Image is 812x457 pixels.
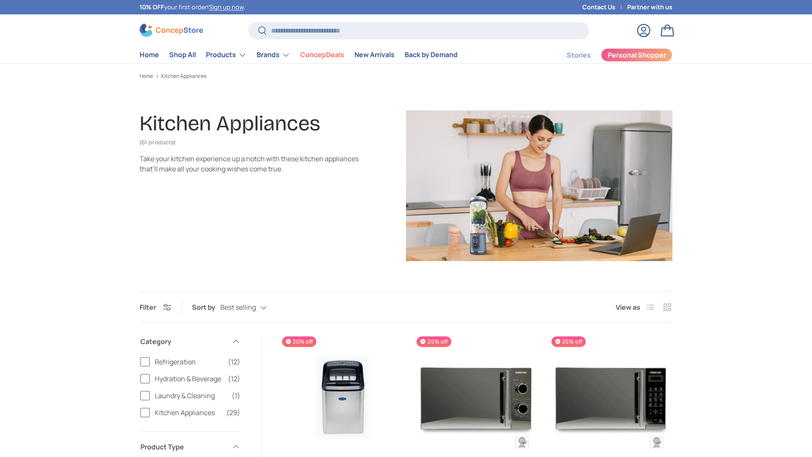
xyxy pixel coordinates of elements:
[300,47,344,63] a: ConcepDeals
[140,154,359,174] div: Take your kitchen experience up a notch with these kitchen appliances that’ll make all your cooki...
[140,3,164,11] strong: 10% OFF
[140,139,176,146] span: (61 products)
[226,407,240,418] span: (29)
[209,3,244,11] a: Sign up now
[140,24,203,37] img: ConcepStore
[405,47,458,63] a: Back by Demand
[417,336,451,347] span: 25% off
[567,47,591,63] a: Stories
[140,72,672,80] nav: Breadcrumbs
[161,74,206,79] a: Kitchen Appliances
[220,300,284,315] button: Best selling
[627,3,672,12] a: Partner with us
[140,47,458,63] nav: Primary
[601,48,672,62] a: Personal Shopper
[201,47,252,63] summary: Products
[140,47,159,63] a: Home
[546,47,672,63] nav: Secondary
[140,3,245,12] p: your first order! .
[220,303,256,311] span: Best selling
[582,3,627,12] a: Contact Us
[206,47,247,63] a: Products
[140,442,227,452] span: Product Type
[155,374,223,384] span: Hydration & Beverage
[228,357,240,367] span: (12)
[140,303,171,312] button: Filter
[140,326,240,357] summary: Category
[282,336,316,347] span: 20% off
[140,336,227,347] span: Category
[252,47,295,63] summary: Brands
[155,407,221,418] span: Kitchen Appliances
[155,357,223,367] span: Refrigeration
[551,336,586,347] span: 25% off
[169,47,196,63] a: Shop All
[155,391,227,401] span: Laundry & Cleaning
[257,47,290,63] a: Brands
[140,111,320,136] h1: Kitchen Appliances
[354,47,395,63] a: New Arrivals
[140,74,153,79] a: Home
[232,391,240,401] span: (1)
[406,110,672,261] img: Kitchen Appliances
[228,374,240,384] span: (12)
[608,52,666,58] span: Personal Shopper
[140,303,156,312] span: Filter
[616,302,640,312] span: View as
[192,302,220,312] label: Sort by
